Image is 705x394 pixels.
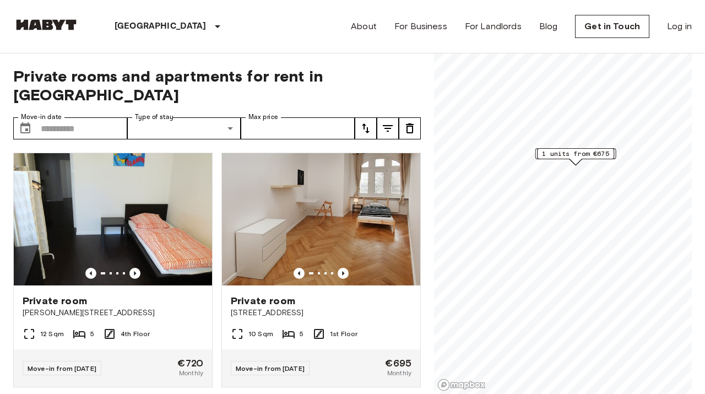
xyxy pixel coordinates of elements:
[535,148,616,165] div: Map marker
[539,20,558,33] a: Blog
[338,268,349,279] button: Previous image
[23,307,203,319] span: [PERSON_NAME][STREET_ADDRESS]
[394,20,447,33] a: For Business
[667,20,692,33] a: Log in
[351,20,377,33] a: About
[330,329,357,339] span: 1st Floor
[14,153,212,285] img: Marketing picture of unit DE-01-302-010-04
[13,153,213,387] a: Marketing picture of unit DE-01-302-010-04Previous imagePrevious imagePrivate room[PERSON_NAME][S...
[294,268,305,279] button: Previous image
[13,19,79,30] img: Habyt
[377,117,399,139] button: tune
[135,112,173,122] label: Type of stay
[221,153,421,387] a: Marketing picture of unit DE-01-246-02MPrevious imagePrevious imagePrivate room[STREET_ADDRESS]10...
[21,112,62,122] label: Move-in date
[537,148,614,165] div: Map marker
[121,329,150,339] span: 4th Floor
[300,329,303,339] span: 5
[40,329,64,339] span: 12 Sqm
[23,294,87,307] span: Private room
[115,20,207,33] p: [GEOGRAPHIC_DATA]
[222,153,420,285] img: Marketing picture of unit DE-01-246-02M
[542,149,609,159] span: 1 units from €675
[231,294,295,307] span: Private room
[248,112,278,122] label: Max price
[575,15,649,38] a: Get in Touch
[90,329,94,339] span: 5
[85,268,96,279] button: Previous image
[28,364,96,373] span: Move-in from [DATE]
[177,358,203,368] span: €720
[14,117,36,139] button: Choose date
[129,268,140,279] button: Previous image
[437,379,486,391] a: Mapbox logo
[387,368,411,378] span: Monthly
[385,358,411,368] span: €695
[13,67,421,104] span: Private rooms and apartments for rent in [GEOGRAPHIC_DATA]
[399,117,421,139] button: tune
[465,20,522,33] a: For Landlords
[236,364,305,373] span: Move-in from [DATE]
[231,307,411,319] span: [STREET_ADDRESS]
[248,329,273,339] span: 10 Sqm
[355,117,377,139] button: tune
[179,368,203,378] span: Monthly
